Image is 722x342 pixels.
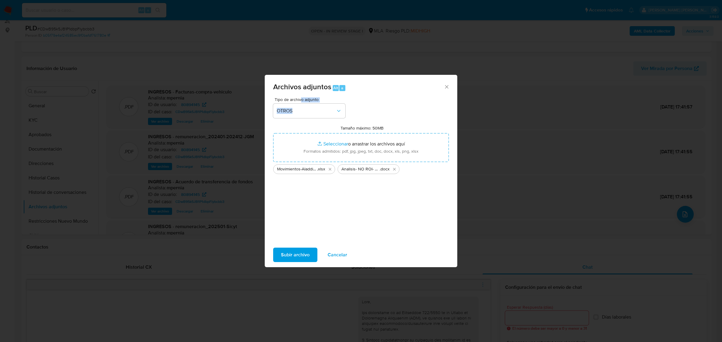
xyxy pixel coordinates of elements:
button: Subir archivo [273,248,317,262]
button: Cancelar [320,248,355,262]
span: Archivos adjuntos [273,81,331,92]
button: Eliminar Analisis- NO ROI- CDwB95k5JB1P1dbpFiybcbb3_2025_08_19_04_25_13.docx [391,166,398,173]
span: Movimientos-Aladdin-80894145 [277,166,317,172]
span: Tipo de archivo adjunto [275,97,347,102]
label: Tamaño máximo: 50MB [341,125,384,131]
span: OTROS [277,108,336,114]
button: Cerrar [444,84,449,89]
span: Analisis- NO ROI- CDwB95k5JB1P1dbpFiybcbb3_2025_08_19_04_25_13 [341,166,380,172]
button: Eliminar Movimientos-Aladdin-80894145.xlsx [326,166,334,173]
span: .xlsx [317,166,325,172]
span: Cancelar [328,248,347,261]
span: .docx [380,166,390,172]
span: Alt [333,85,338,91]
span: Subir archivo [281,248,310,261]
ul: Archivos seleccionados [273,162,449,174]
span: a [341,85,343,91]
button: OTROS [273,104,345,118]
